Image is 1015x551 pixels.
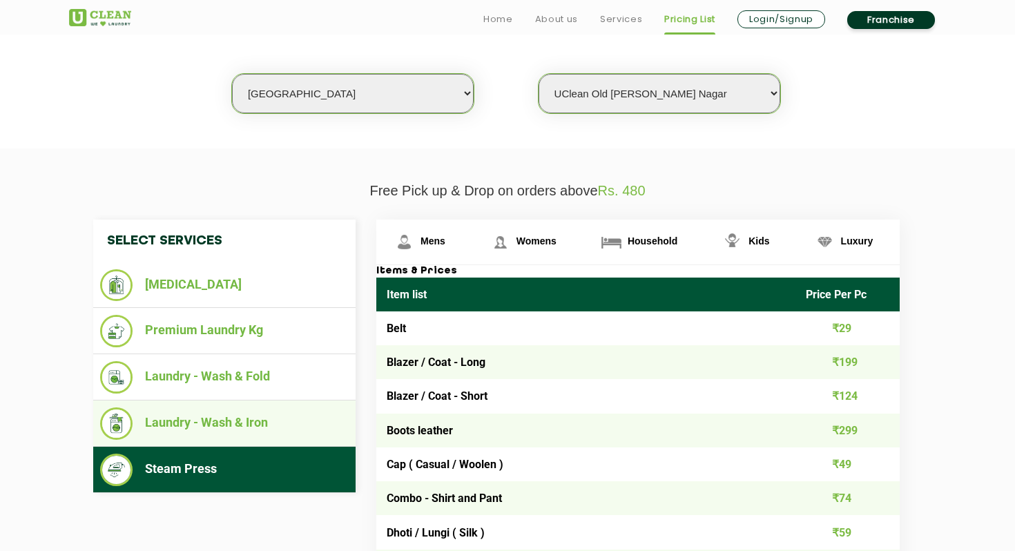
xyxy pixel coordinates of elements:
[847,11,935,29] a: Franchise
[392,230,416,254] img: Mens
[598,183,646,198] span: Rs. 480
[376,414,795,447] td: Boots leather
[376,379,795,413] td: Blazer / Coat - Short
[376,515,795,549] td: Dhoti / Lungi ( Silk )
[535,11,578,28] a: About us
[795,515,900,549] td: ₹59
[100,361,349,394] li: Laundry - Wash & Fold
[737,10,825,28] a: Login/Signup
[488,230,512,254] img: Womens
[376,278,795,311] th: Item list
[599,230,623,254] img: Household
[69,9,131,26] img: UClean Laundry and Dry Cleaning
[100,454,349,486] li: Steam Press
[100,361,133,394] img: Laundry - Wash & Fold
[376,265,900,278] h3: Items & Prices
[600,11,642,28] a: Services
[516,235,557,246] span: Womens
[748,235,769,246] span: Kids
[69,183,946,199] p: Free Pick up & Drop on orders above
[100,454,133,486] img: Steam Press
[795,379,900,413] td: ₹124
[795,414,900,447] td: ₹299
[376,311,795,345] td: Belt
[664,11,715,28] a: Pricing List
[795,345,900,379] td: ₹199
[795,278,900,311] th: Price Per Pc
[376,345,795,379] td: Blazer / Coat - Long
[376,481,795,515] td: Combo - Shirt and Pant
[100,269,133,301] img: Dry Cleaning
[795,447,900,481] td: ₹49
[100,315,133,347] img: Premium Laundry Kg
[628,235,677,246] span: Household
[100,315,349,347] li: Premium Laundry Kg
[100,269,349,301] li: [MEDICAL_DATA]
[720,230,744,254] img: Kids
[93,220,356,262] h4: Select Services
[795,481,900,515] td: ₹74
[841,235,873,246] span: Luxury
[376,447,795,481] td: Cap ( Casual / Woolen )
[813,230,837,254] img: Luxury
[483,11,513,28] a: Home
[100,407,349,440] li: Laundry - Wash & Iron
[100,407,133,440] img: Laundry - Wash & Iron
[420,235,445,246] span: Mens
[795,311,900,345] td: ₹29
